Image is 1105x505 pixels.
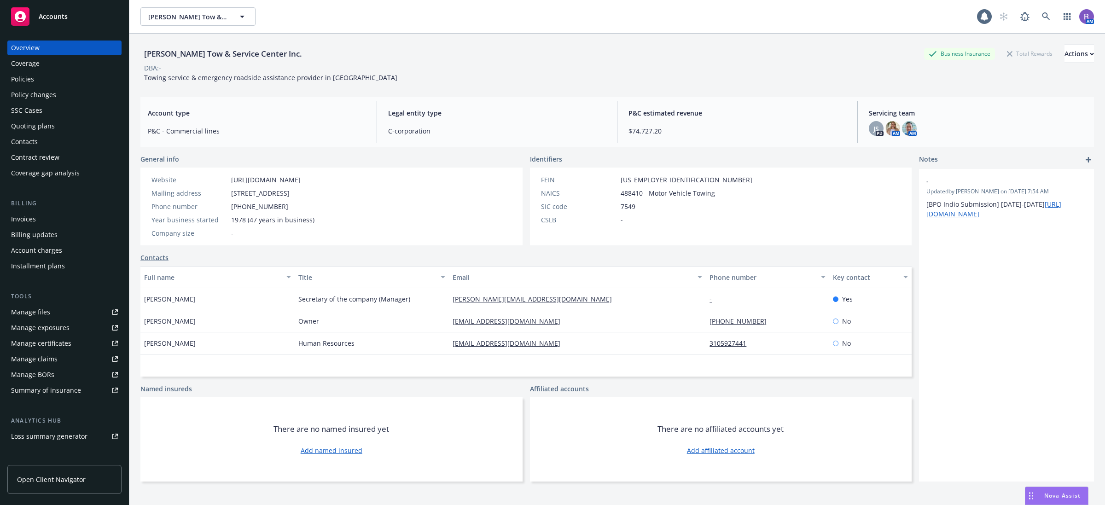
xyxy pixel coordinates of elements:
div: SSC Cases [11,103,42,118]
a: Search [1037,7,1055,26]
span: Servicing team [869,108,1087,118]
a: Coverage gap analysis [7,166,122,180]
div: Manage exposures [11,320,70,335]
span: [PERSON_NAME] Tow & Service Center Inc. [148,12,228,22]
img: photo [1079,9,1094,24]
div: Full name [144,273,281,282]
a: Quoting plans [7,119,122,134]
span: There are no affiliated accounts yet [657,424,784,435]
div: FEIN [541,175,617,185]
div: Coverage [11,56,40,71]
a: Manage claims [7,352,122,366]
span: [STREET_ADDRESS] [231,188,290,198]
div: Manage certificates [11,336,71,351]
a: Billing updates [7,227,122,242]
div: CSLB [541,215,617,225]
a: Invoices [7,212,122,226]
div: Invoices [11,212,36,226]
div: Company size [151,228,227,238]
span: There are no named insured yet [273,424,389,435]
span: C-corporation [388,126,606,136]
span: - [231,228,233,238]
a: Policy changes [7,87,122,102]
div: Quoting plans [11,119,55,134]
button: Phone number [706,266,829,288]
a: Manage BORs [7,367,122,382]
div: Email [453,273,692,282]
div: SIC code [541,202,617,211]
div: DBA: - [144,63,161,73]
span: Legal entity type [388,108,606,118]
div: Manage claims [11,352,58,366]
span: P&C - Commercial lines [148,126,366,136]
span: Yes [842,294,853,304]
a: 3105927441 [710,339,754,348]
span: Secretary of the company (Manager) [298,294,410,304]
span: No [842,338,851,348]
a: Accounts [7,4,122,29]
div: Website [151,175,227,185]
div: Policies [11,72,34,87]
span: 1978 (47 years in business) [231,215,314,225]
button: Email [449,266,706,288]
span: Identifiers [530,154,562,164]
a: Policies [7,72,122,87]
div: Title [298,273,435,282]
a: Summary of insurance [7,383,122,398]
span: [PHONE_NUMBER] [231,202,288,211]
div: Manage BORs [11,367,54,382]
div: Policy changes [11,87,56,102]
img: photo [885,121,900,136]
a: Add named insured [301,446,362,455]
button: Nova Assist [1025,487,1088,505]
a: SSC Cases [7,103,122,118]
div: Coverage gap analysis [11,166,80,180]
div: Billing [7,199,122,208]
div: Loss summary generator [11,429,87,444]
span: Open Client Navigator [17,475,86,484]
a: Manage exposures [7,320,122,335]
button: Key contact [829,266,912,288]
a: [URL][DOMAIN_NAME] [231,175,301,184]
a: Named insureds [140,384,192,394]
span: $74,727.20 [628,126,846,136]
span: General info [140,154,179,164]
span: 7549 [621,202,635,211]
span: JS [873,124,879,134]
span: [PERSON_NAME] [144,294,196,304]
div: Contract review [11,150,59,165]
span: 488410 - Motor Vehicle Towing [621,188,715,198]
div: Manage files [11,305,50,319]
div: Drag to move [1025,487,1037,505]
div: [PERSON_NAME] Tow & Service Center Inc. [140,48,306,60]
span: Notes [919,154,938,165]
button: [PERSON_NAME] Tow & Service Center Inc. [140,7,256,26]
span: Account type [148,108,366,118]
div: Total Rewards [1002,48,1057,59]
a: Contract review [7,150,122,165]
a: Overview [7,41,122,55]
a: Coverage [7,56,122,71]
div: -Updatedby [PERSON_NAME] on [DATE] 7:54 AM[BPO Indio Submission] [DATE]-[DATE][URL][DOMAIN_NAME] [919,169,1094,226]
span: Accounts [39,13,68,20]
a: Contacts [140,253,169,262]
a: [EMAIL_ADDRESS][DOMAIN_NAME] [453,339,568,348]
div: Business Insurance [924,48,995,59]
p: [BPO Indio Submission] [DATE]-[DATE] [926,199,1087,219]
a: Affiliated accounts [530,384,589,394]
a: Switch app [1058,7,1076,26]
span: - [926,176,1063,186]
span: Updated by [PERSON_NAME] on [DATE] 7:54 AM [926,187,1087,196]
div: Installment plans [11,259,65,273]
a: Account charges [7,243,122,258]
span: Owner [298,316,319,326]
a: Start snowing [994,7,1013,26]
span: Human Resources [298,338,355,348]
a: Add affiliated account [687,446,755,455]
div: Account charges [11,243,62,258]
button: Title [295,266,449,288]
a: Installment plans [7,259,122,273]
span: Towing service & emergency roadside assistance provider in [GEOGRAPHIC_DATA] [144,73,397,82]
div: Contacts [11,134,38,149]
